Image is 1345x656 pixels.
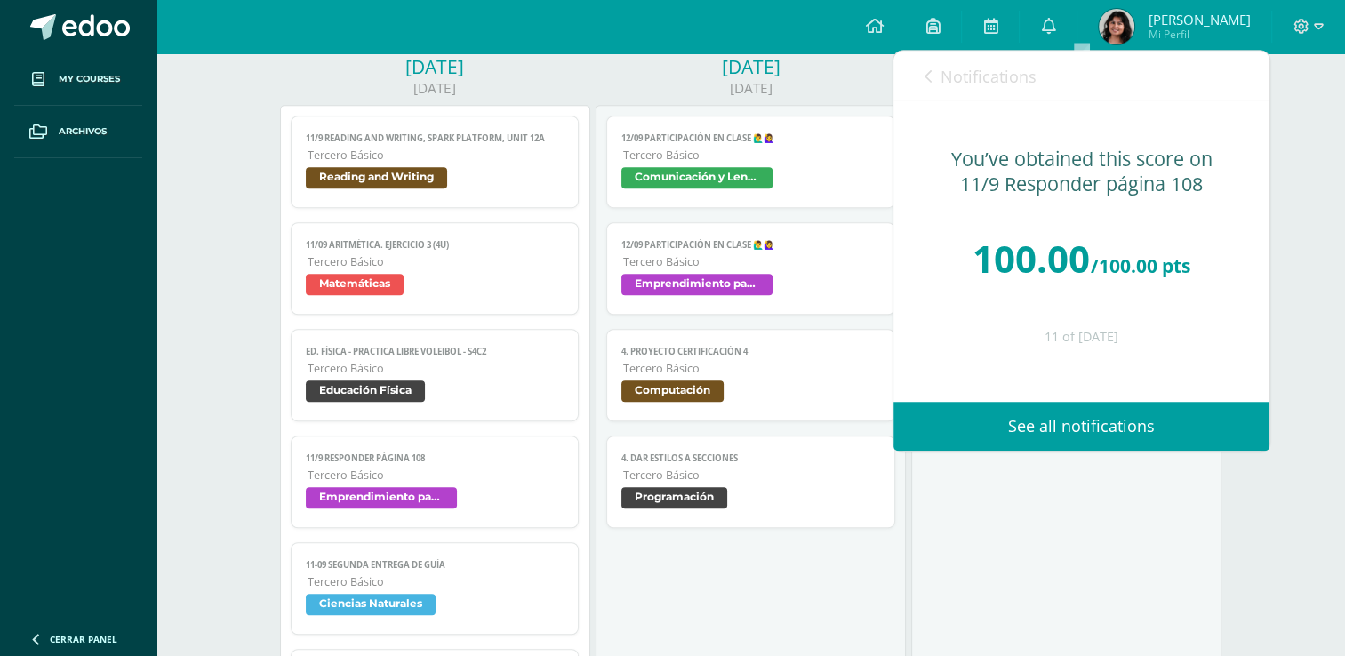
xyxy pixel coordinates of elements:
[306,559,564,571] span: 11-09 SEGUNDA ENTREGA DE GUÍA
[606,436,895,528] a: 4. Dar estilos a seccionesTercero BásicoProgramación
[50,633,117,645] span: Cerrar panel
[1148,11,1250,28] span: [PERSON_NAME]
[306,346,564,357] span: Ed. Física - PRACTICA LIBRE Voleibol - S4C2
[596,79,906,98] div: [DATE]
[306,274,404,295] span: Matemáticas
[306,487,457,508] span: Emprendimiento para la productividad
[308,148,564,163] span: Tercero Básico
[623,254,880,269] span: Tercero Básico
[621,132,880,144] span: 12/09 Participación en clase 🙋‍♂️🙋‍♀️
[941,66,1037,87] span: Notifications
[1091,253,1190,278] span: /100.00 pts
[1148,27,1250,42] span: Mi Perfil
[623,148,880,163] span: Tercero Básico
[308,361,564,376] span: Tercero Básico
[14,53,142,106] a: My courses
[280,79,590,98] div: [DATE]
[308,468,564,483] span: Tercero Básico
[973,233,1090,284] span: 100.00
[621,274,773,295] span: Emprendimiento para la productividad
[621,346,880,357] span: 4. Proyecto Certificación 4
[606,329,895,421] a: 4. Proyecto Certificación 4Tercero BásicoComputación
[306,239,564,251] span: 11/09 ARITMÉTICA. Ejercicio 3 (4U)
[306,380,425,402] span: Educación Física
[623,361,880,376] span: Tercero Básico
[14,106,142,158] a: Archivos
[291,436,580,528] a: 11/9 Responder página 108Tercero BásicoEmprendimiento para la productividad
[291,542,580,635] a: 11-09 SEGUNDA ENTREGA DE GUÍATercero BásicoCiencias Naturales
[1099,9,1134,44] img: 9da4bd09db85578faf3960d75a072bc8.png
[291,329,580,421] a: Ed. Física - PRACTICA LIBRE Voleibol - S4C2Tercero BásicoEducación Física
[621,487,727,508] span: Programación
[59,72,120,86] span: My courses
[929,330,1234,345] div: 11 of [DATE]
[291,116,580,208] a: 11/9 Reading and Writing, Spark platform, Unit 12ATercero BásicoReading and Writing
[291,222,580,315] a: 11/09 ARITMÉTICA. Ejercicio 3 (4U)Tercero BásicoMatemáticas
[621,452,880,464] span: 4. Dar estilos a secciones
[893,402,1269,451] a: See all notifications
[621,167,773,188] span: Comunicación y Lenguaje
[596,54,906,79] div: [DATE]
[621,239,880,251] span: 12/09 Participación en clase 🙋‍♂️🙋‍♀️
[606,222,895,315] a: 12/09 Participación en clase 🙋‍♂️🙋‍♀️Tercero BásicoEmprendimiento para la productividad
[308,574,564,589] span: Tercero Básico
[960,171,1203,196] span: 11/9 Responder página 108
[306,452,564,464] span: 11/9 Responder página 108
[280,54,590,79] div: [DATE]
[929,147,1234,196] div: You’ve obtained this score on
[623,468,880,483] span: Tercero Básico
[606,116,895,208] a: 12/09 Participación en clase 🙋‍♂️🙋‍♀️Tercero BásicoComunicación y Lenguaje
[306,132,564,144] span: 11/9 Reading and Writing, Spark platform, Unit 12A
[59,124,107,139] span: Archivos
[306,167,447,188] span: Reading and Writing
[306,594,436,615] span: Ciencias Naturales
[621,380,724,402] span: Computación
[308,254,564,269] span: Tercero Básico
